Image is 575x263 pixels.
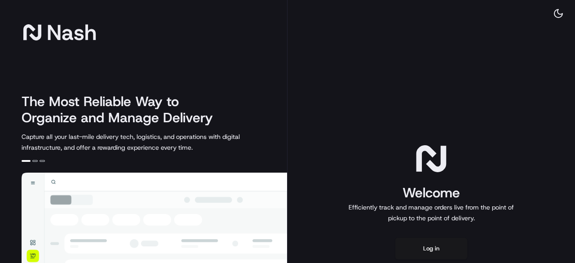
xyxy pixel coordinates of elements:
h2: The Most Reliable Way to Organize and Manage Delivery [22,94,223,126]
h1: Welcome [345,184,517,202]
span: Nash [47,23,97,41]
button: Log in [395,238,467,259]
p: Efficiently track and manage orders live from the point of pickup to the point of delivery. [345,202,517,223]
p: Capture all your last-mile delivery tech, logistics, and operations with digital infrastructure, ... [22,131,280,153]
